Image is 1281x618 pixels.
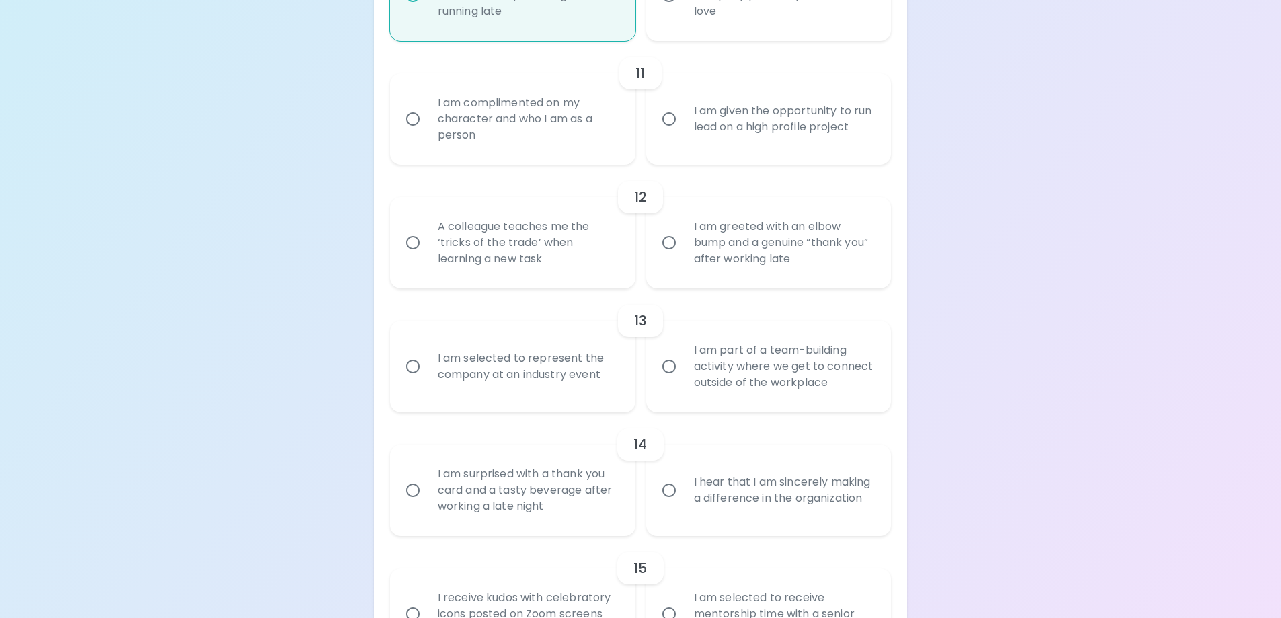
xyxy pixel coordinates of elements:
div: choice-group-check [390,41,892,165]
div: I am complimented on my character and who I am as a person [427,79,628,159]
h6: 12 [634,186,647,208]
h6: 14 [633,434,647,455]
div: I am given the opportunity to run lead on a high profile project [683,87,884,151]
div: A colleague teaches me the ‘tricks of the trade’ when learning a new task [427,202,628,283]
div: I hear that I am sincerely making a difference in the organization [683,458,884,523]
h6: 13 [634,310,647,332]
div: I am greeted with an elbow bump and a genuine “thank you” after working late [683,202,884,283]
div: choice-group-check [390,412,892,536]
div: choice-group-check [390,288,892,412]
div: choice-group-check [390,165,892,288]
h6: 11 [635,63,645,84]
div: I am selected to represent the company at an industry event [427,334,628,399]
div: I am part of a team-building activity where we get to connect outside of the workplace [683,326,884,407]
div: I am surprised with a thank you card and a tasty beverage after working a late night [427,450,628,531]
h6: 15 [633,557,647,579]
